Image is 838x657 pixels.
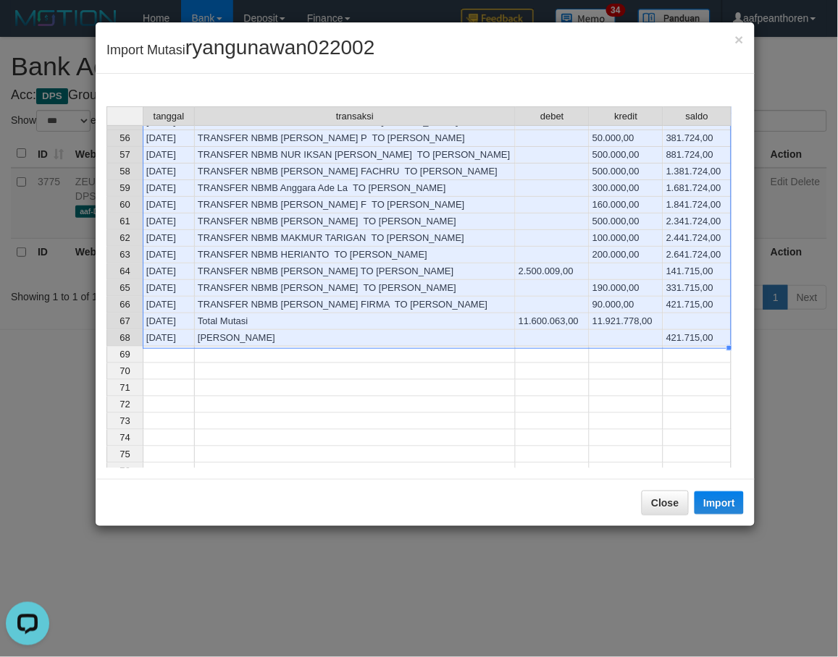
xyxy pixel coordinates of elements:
td: 2.500.009,00 [516,263,590,280]
td: [DATE] [143,330,195,347]
span: × [735,31,744,48]
button: Close [642,491,688,515]
td: 1.381.724,00 [663,164,732,180]
td: [PERSON_NAME] [195,330,516,347]
td: 500.000,00 [590,164,663,180]
td: 300.000,00 [590,180,663,197]
span: 56 [120,132,130,143]
td: 381.724,00 [663,130,732,147]
td: 500.000,00 [590,147,663,164]
td: 421.715,00 [663,297,732,313]
span: 71 [120,382,130,393]
td: TRANSFER NBMB [PERSON_NAME] FACHRU TO [PERSON_NAME] [195,164,516,180]
td: [DATE] [143,197,195,213]
td: 200.000,00 [590,247,663,263]
span: 64 [120,266,130,276]
td: 881.724,00 [663,147,732,164]
td: 500.000,00 [590,213,663,230]
td: 1.841.724,00 [663,197,732,213]
td: 190.000,00 [590,280,663,297]
span: 58 [120,166,130,177]
td: 100.000,00 [590,230,663,247]
td: [DATE] [143,230,195,247]
span: 62 [120,232,130,243]
span: 60 [120,199,130,210]
td: 11.921.778,00 [590,313,663,330]
span: 74 [120,432,130,443]
span: Import Mutasi [106,43,375,57]
td: 11.600.063,00 [516,313,590,330]
td: 160.000,00 [590,197,663,213]
span: 65 [120,282,130,293]
button: Close [735,32,744,47]
td: 2.641.724,00 [663,247,732,263]
span: 69 [120,349,130,360]
td: TRANSFER NBMB [PERSON_NAME] F TO [PERSON_NAME] [195,197,516,213]
span: 66 [120,299,130,310]
td: [DATE] [143,147,195,164]
th: Select whole grid [106,106,143,126]
td: 2.341.724,00 [663,213,732,230]
td: TRANSFER NBMB Anggara Ade La TO [PERSON_NAME] [195,180,516,197]
td: [DATE] [143,213,195,230]
td: [DATE] [143,280,195,297]
span: 72 [120,399,130,410]
td: TRANSFER NBMB MAKMUR TARIGAN TO [PERSON_NAME] [195,230,516,247]
button: Open LiveChat chat widget [6,6,49,49]
span: 57 [120,149,130,160]
td: TRANSFER NBMB [PERSON_NAME] TO [PERSON_NAME] [195,213,516,230]
td: TRANSFER NBMB NUR IKSAN [PERSON_NAME] TO [PERSON_NAME] [195,147,516,164]
span: saldo [686,111,708,122]
td: 90.000,00 [590,297,663,313]
span: 59 [120,182,130,193]
td: 50.000,00 [590,130,663,147]
span: 76 [120,465,130,476]
span: ryangunawan022002 [185,36,375,59]
td: 2.441.724,00 [663,230,732,247]
td: [DATE] [143,313,195,330]
td: 331.715,00 [663,280,732,297]
span: 68 [120,332,130,343]
td: TRANSFER NBMB [PERSON_NAME] TO [PERSON_NAME] [195,263,516,280]
span: 67 [120,315,130,326]
span: 63 [120,249,130,260]
td: TRANSFER NBMB HERIANTO TO [PERSON_NAME] [195,247,516,263]
td: 141.715,00 [663,263,732,280]
td: Total Mutasi [195,313,516,330]
span: tanggal [154,111,185,122]
td: TRANSFER NBMB [PERSON_NAME] TO [PERSON_NAME] [195,280,516,297]
td: 1.681.724,00 [663,180,732,197]
span: 75 [120,449,130,459]
td: [DATE] [143,164,195,180]
button: Import [695,491,744,514]
span: kredit [615,111,638,122]
span: debet [540,111,564,122]
td: [DATE] [143,297,195,313]
span: 73 [120,415,130,426]
td: [DATE] [143,247,195,263]
td: TRANSFER NBMB [PERSON_NAME] P TO [PERSON_NAME] [195,130,516,147]
td: [DATE] [143,180,195,197]
td: TRANSFER NBMB [PERSON_NAME] FIRMA TO [PERSON_NAME] [195,297,516,313]
span: 70 [120,365,130,376]
span: 61 [120,216,130,226]
span: transaksi [336,111,374,122]
td: [DATE] [143,263,195,280]
td: 421.715,00 [663,330,732,347]
td: [DATE] [143,130,195,147]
